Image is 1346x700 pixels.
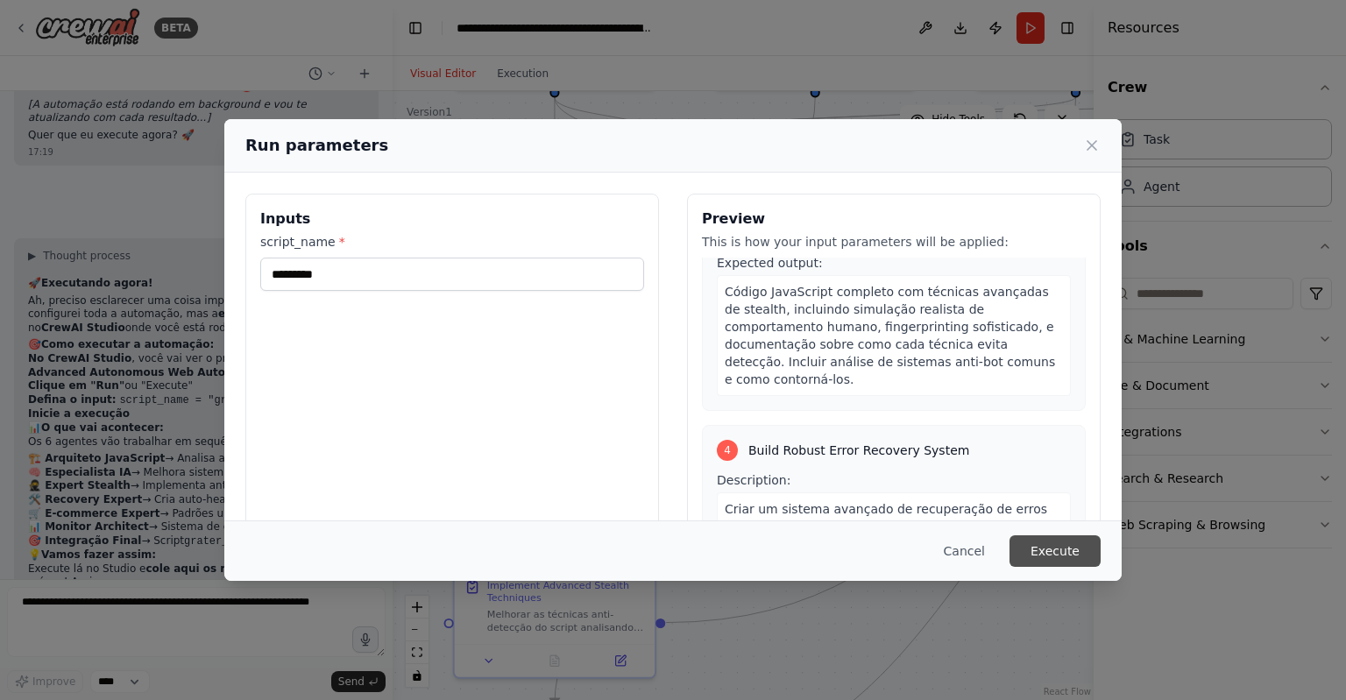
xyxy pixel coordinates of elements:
span: Código JavaScript completo com técnicas avançadas de stealth, incluindo simulação realista de com... [725,285,1055,386]
h3: Inputs [260,209,644,230]
p: This is how your input parameters will be applied: [702,233,1086,251]
button: Execute [1009,535,1101,567]
h3: Preview [702,209,1086,230]
h2: Run parameters [245,133,388,158]
span: Description: [717,473,790,487]
span: Criar um sistema avançado de recuperação de erros que torne o script verdadeiramente autônomo. Im... [725,502,1059,674]
button: Cancel [930,535,999,567]
span: Build Robust Error Recovery System [748,442,969,459]
label: script_name [260,233,644,251]
div: 4 [717,440,738,461]
span: Expected output: [717,256,823,270]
